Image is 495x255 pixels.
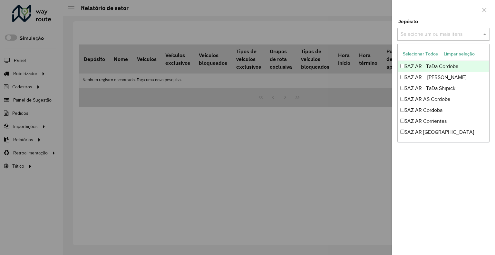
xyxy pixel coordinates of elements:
[398,83,489,94] div: SAZ AR - TaDa Shipick
[398,138,489,149] div: [PERSON_NAME]
[398,72,489,83] div: SAZ AR – [PERSON_NAME]
[398,94,489,105] div: SAZ AR AS Cordoba
[441,49,478,59] button: Limpar seleção
[397,44,490,142] ng-dropdown-panel: Options list
[397,18,418,25] label: Depósito
[398,105,489,116] div: SAZ AR Cordoba
[400,49,441,59] button: Selecionar Todos
[398,61,489,72] div: SAZ AR - TaDa Cordoba
[398,127,489,138] div: SAZ AR [GEOGRAPHIC_DATA]
[398,116,489,127] div: SAZ AR Corrientes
